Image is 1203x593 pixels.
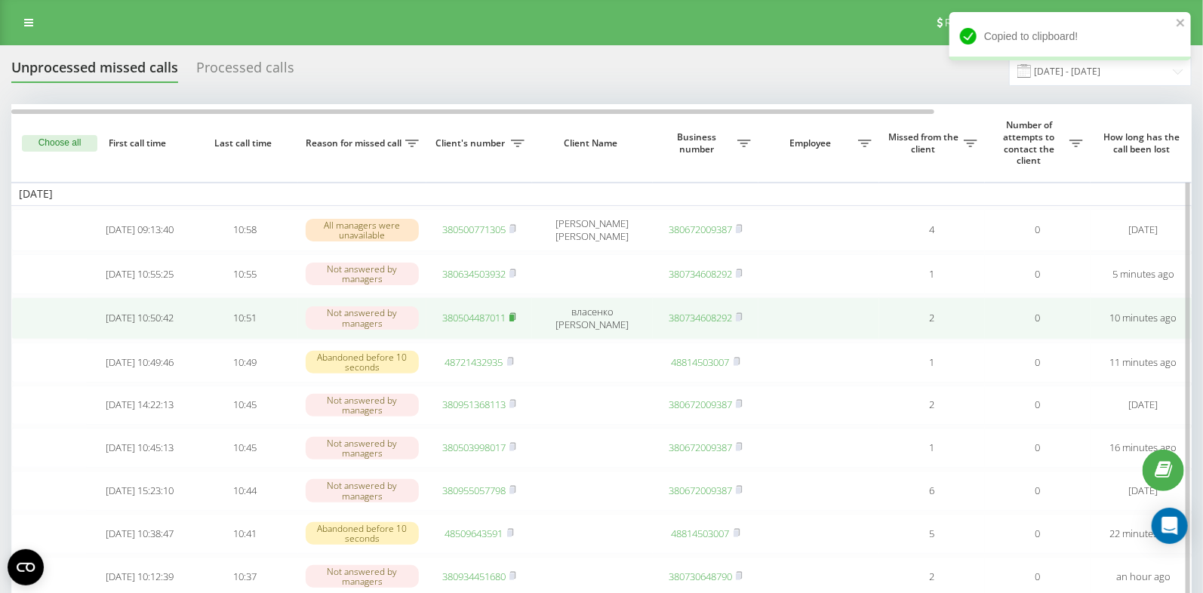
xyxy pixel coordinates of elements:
td: 0 [985,386,1091,426]
td: 4 [879,209,985,251]
a: 48721432935 [445,355,503,369]
a: 380672009387 [669,223,732,236]
a: 380734608292 [669,311,732,324]
a: 380934451680 [442,570,506,583]
td: 10:45 [192,428,298,468]
span: Client Name [545,137,640,149]
td: [DATE] [1091,209,1196,251]
div: Not answered by managers [306,306,419,329]
td: 0 [985,428,1091,468]
a: 380730648790 [669,570,732,583]
button: Choose all [22,135,97,152]
td: 0 [985,297,1091,340]
td: власенко [PERSON_NAME] [532,297,653,340]
td: [PERSON_NAME] [PERSON_NAME] [532,209,653,251]
div: Not answered by managers [306,437,419,459]
a: 380500771305 [442,223,506,236]
div: Abandoned before 10 seconds [306,522,419,545]
td: 0 [985,209,1091,251]
a: 380734608292 [669,267,732,281]
div: Copied to clipboard! [949,12,1191,60]
td: 0 [985,471,1091,511]
td: [DATE] 10:50:42 [87,297,192,340]
a: 48509643591 [445,527,503,540]
button: close [1176,17,1186,31]
div: Open Intercom Messenger [1152,508,1188,544]
td: [DATE] [1091,471,1196,511]
span: Business number [660,131,737,155]
td: 0 [985,514,1091,554]
td: 2 [879,297,985,340]
td: 10 minutes ago [1091,297,1196,340]
a: 48814503007 [672,355,730,369]
div: Abandoned before 10 seconds [306,351,419,373]
td: [DATE] 15:23:10 [87,471,192,511]
span: Referral program [945,17,1025,29]
div: Not answered by managers [306,263,419,285]
td: 16 minutes ago [1091,428,1196,468]
a: 380672009387 [669,398,732,411]
td: 1 [879,343,985,383]
td: 1 [879,254,985,294]
td: 10:51 [192,297,298,340]
td: 5 [879,514,985,554]
a: 48814503007 [672,527,730,540]
a: 380672009387 [669,484,732,497]
td: [DATE] 10:38:47 [87,514,192,554]
div: Not answered by managers [306,479,419,502]
td: 10:55 [192,254,298,294]
td: 5 minutes ago [1091,254,1196,294]
div: Processed calls [196,60,294,83]
td: 0 [985,343,1091,383]
td: 0 [985,254,1091,294]
td: 22 minutes ago [1091,514,1196,554]
span: Missed from the client [887,131,964,155]
td: 10:45 [192,386,298,426]
td: 10:58 [192,209,298,251]
span: How long has the call been lost [1103,131,1184,155]
a: 380634503932 [442,267,506,281]
td: 1 [879,428,985,468]
a: 380504487011 [442,311,506,324]
span: Employee [766,137,858,149]
div: Not answered by managers [306,565,419,588]
td: 10:49 [192,343,298,383]
td: [DATE] 14:22:13 [87,386,192,426]
a: 380951368113 [442,398,506,411]
a: 380955057798 [442,484,506,497]
td: 11 minutes ago [1091,343,1196,383]
div: Not answered by managers [306,394,419,416]
td: 10:44 [192,471,298,511]
div: Unprocessed missed calls [11,60,178,83]
span: Client's number [434,137,511,149]
td: 6 [879,471,985,511]
span: Reason for missed call [306,137,405,149]
td: [DATE] 09:13:40 [87,209,192,251]
span: First call time [99,137,180,149]
td: 2 [879,386,985,426]
a: 380672009387 [669,441,732,454]
td: [DATE] 10:55:25 [87,254,192,294]
td: [DATE] [1091,386,1196,426]
td: 10:41 [192,514,298,554]
td: [DATE] 10:49:46 [87,343,192,383]
div: All managers were unavailable [306,219,419,241]
span: Number of attempts to contact the client [992,119,1069,166]
button: Open CMP widget [8,549,44,585]
td: [DATE] 10:45:13 [87,428,192,468]
a: 380503998017 [442,441,506,454]
span: Last call time [205,137,286,149]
